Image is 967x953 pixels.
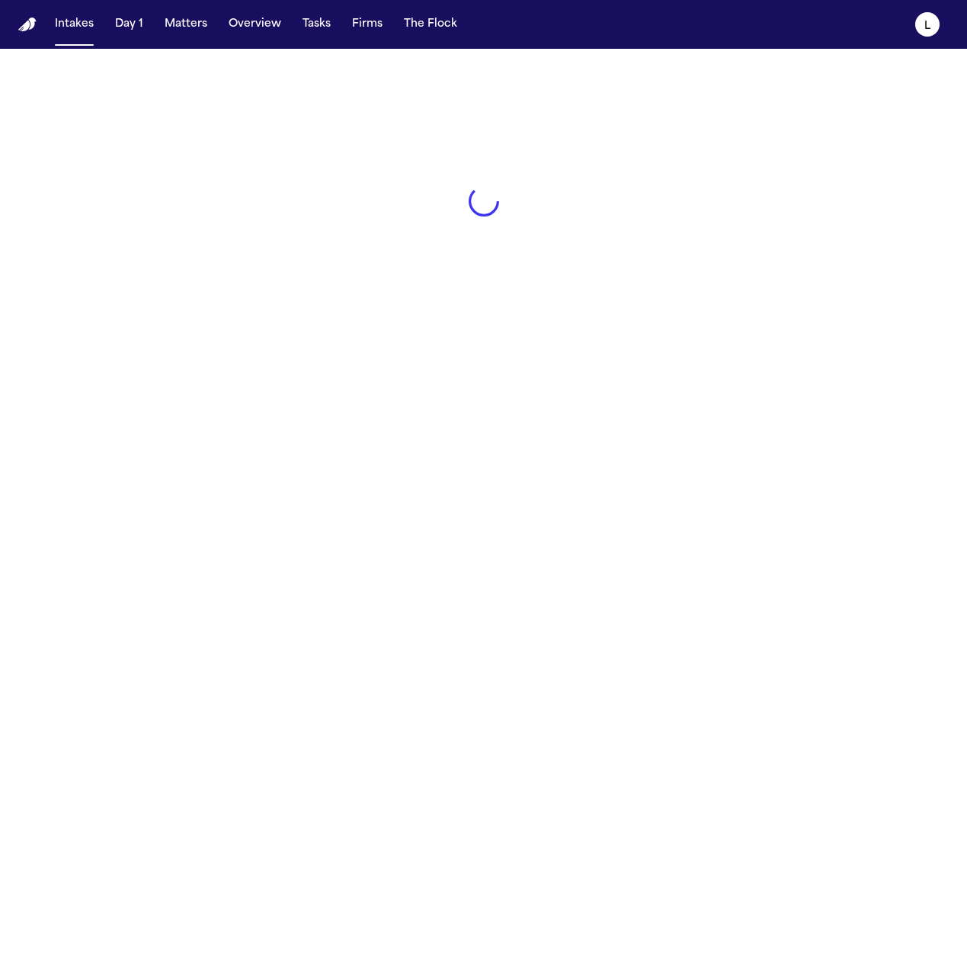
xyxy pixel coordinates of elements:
[18,18,37,32] a: Home
[109,11,149,38] button: Day 1
[49,11,100,38] button: Intakes
[398,11,463,38] button: The Flock
[158,11,213,38] button: Matters
[346,11,389,38] button: Firms
[223,11,287,38] button: Overview
[18,18,37,32] img: Finch Logo
[924,21,930,31] text: L
[296,11,337,38] button: Tasks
